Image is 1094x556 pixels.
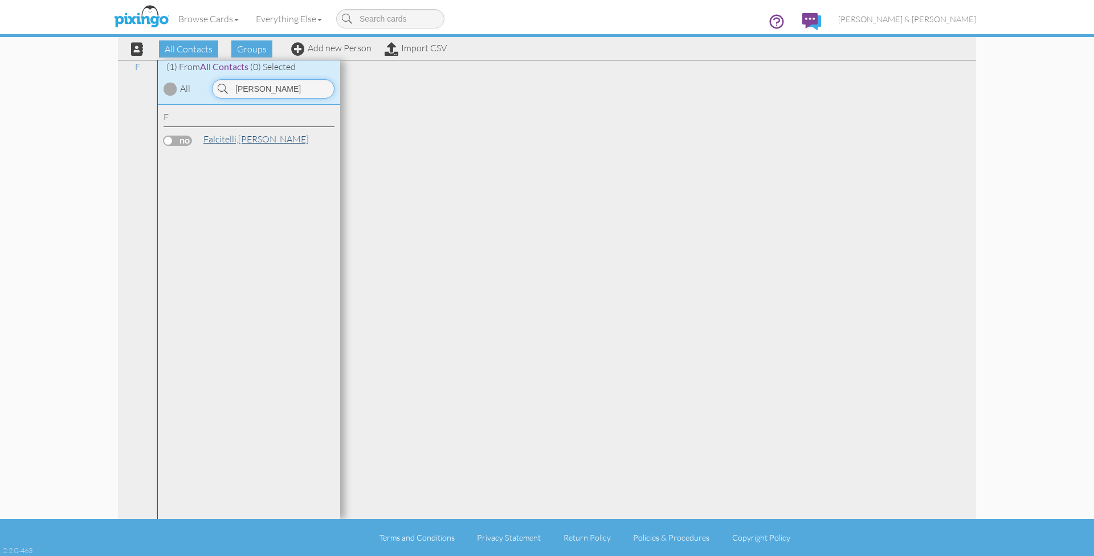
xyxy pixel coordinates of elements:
[802,13,821,30] img: comments.svg
[830,5,985,34] a: [PERSON_NAME] & [PERSON_NAME]
[732,533,790,542] a: Copyright Policy
[159,40,218,58] span: All Contacts
[564,533,611,542] a: Return Policy
[111,3,172,31] img: pixingo logo
[379,533,455,542] a: Terms and Conditions
[247,5,330,33] a: Everything Else
[3,545,32,555] div: 2.2.0-463
[838,14,976,24] span: [PERSON_NAME] & [PERSON_NAME]
[129,60,146,73] a: F
[477,533,541,542] a: Privacy Statement
[291,42,372,54] a: Add new Person
[200,61,248,72] span: All Contacts
[170,5,247,33] a: Browse Cards
[633,533,709,542] a: Policies & Procedures
[180,82,190,95] div: All
[231,40,272,58] span: Groups
[336,9,444,28] input: Search cards
[158,60,340,73] div: (1) From
[385,42,447,54] a: Import CSV
[202,132,310,146] a: [PERSON_NAME]
[164,111,334,127] div: F
[250,61,296,72] span: (0) Selected
[203,133,238,145] span: Falcitelli,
